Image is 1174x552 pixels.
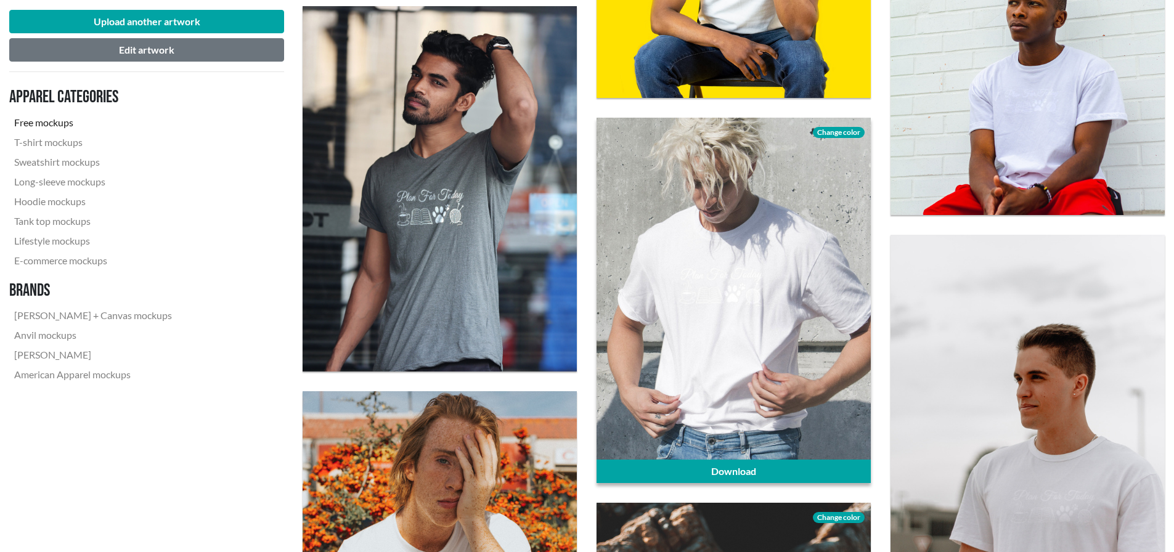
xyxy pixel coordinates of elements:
a: American Apparel mockups [9,365,177,384]
a: E-commerce mockups [9,251,177,270]
span: Change color [813,512,865,523]
a: [PERSON_NAME] + Canvas mockups [9,306,177,325]
a: Free mockups [9,113,177,132]
a: [PERSON_NAME] [9,345,177,365]
a: Tank top mockups [9,211,177,231]
a: Lifestyle mockups [9,231,177,251]
a: T-shirt mockups [9,132,177,152]
a: Download [597,460,871,483]
button: Edit artwork [9,38,284,62]
a: Sweatshirt mockups [9,152,177,172]
button: Upload another artwork [9,10,284,33]
h3: Apparel categories [9,87,177,108]
a: Anvil mockups [9,325,177,345]
h3: Brands [9,280,177,301]
a: Long-sleeve mockups [9,172,177,192]
span: Change color [813,127,865,138]
a: Hoodie mockups [9,192,177,211]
